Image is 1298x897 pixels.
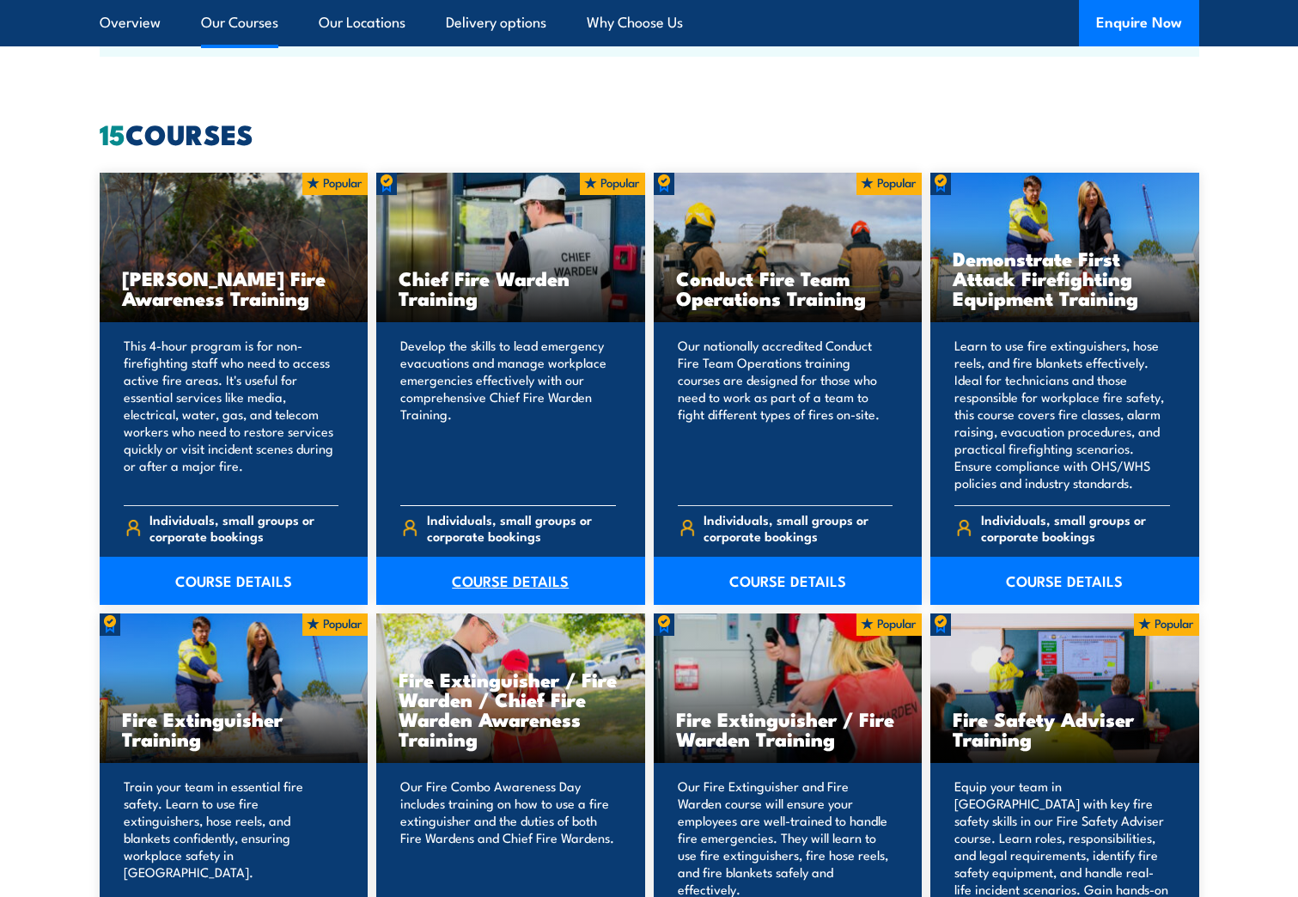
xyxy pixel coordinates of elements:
[953,248,1177,308] h3: Demonstrate First Attack Firefighting Equipment Training
[122,268,346,308] h3: [PERSON_NAME] Fire Awareness Training
[954,337,1170,491] p: Learn to use fire extinguishers, hose reels, and fire blankets effectively. Ideal for technicians...
[100,557,369,605] a: COURSE DETAILS
[930,557,1199,605] a: COURSE DETAILS
[981,511,1170,544] span: Individuals, small groups or corporate bookings
[654,557,923,605] a: COURSE DETAILS
[676,268,900,308] h3: Conduct Fire Team Operations Training
[124,337,339,491] p: This 4-hour program is for non-firefighting staff who need to access active fire areas. It's usef...
[678,337,893,491] p: Our nationally accredited Conduct Fire Team Operations training courses are designed for those wh...
[122,709,346,748] h3: Fire Extinguisher Training
[100,121,1199,145] h2: COURSES
[400,337,616,491] p: Develop the skills to lead emergency evacuations and manage workplace emergencies effectively wit...
[427,511,616,544] span: Individuals, small groups or corporate bookings
[704,511,893,544] span: Individuals, small groups or corporate bookings
[100,112,125,155] strong: 15
[149,511,338,544] span: Individuals, small groups or corporate bookings
[399,268,623,308] h3: Chief Fire Warden Training
[953,709,1177,748] h3: Fire Safety Adviser Training
[399,669,623,748] h3: Fire Extinguisher / Fire Warden / Chief Fire Warden Awareness Training
[676,709,900,748] h3: Fire Extinguisher / Fire Warden Training
[376,557,645,605] a: COURSE DETAILS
